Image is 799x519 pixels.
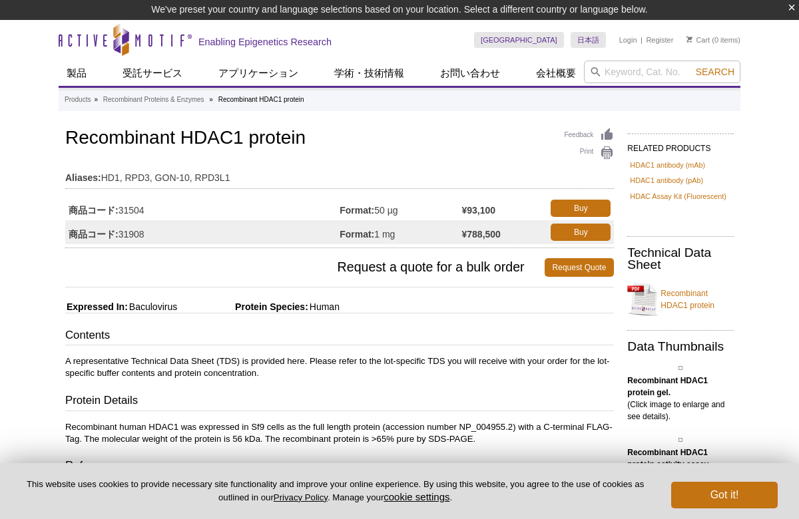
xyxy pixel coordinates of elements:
a: Cart [686,35,710,45]
strong: 商品コード: [69,204,119,216]
span: Search [696,67,734,77]
a: Recombinant Proteins & Enzymes [103,94,204,106]
a: HDAC1 antibody (mAb) [630,159,705,171]
a: Buy [551,200,611,217]
a: 製品 [59,61,95,86]
a: HDAC Assay Kit (Fluorescent) [630,190,726,202]
li: (0 items) [686,32,740,48]
input: Keyword, Cat. No. [584,61,740,83]
h3: References [65,458,614,476]
strong: Aliases: [65,172,101,184]
strong: Format: [340,204,374,216]
td: 1 mg [340,220,461,244]
a: HDAC1 antibody (pAb) [630,174,703,186]
strong: ¥93,100 [462,204,496,216]
a: 受託サービス [115,61,190,86]
td: 31504 [65,196,340,220]
button: Got it! [671,482,778,508]
a: 会社概要 [528,61,584,86]
strong: 商品コード: [69,228,119,240]
a: Privacy Policy [274,492,328,502]
td: HD1, RPD3, GON-10, RPD3L1 [65,164,614,185]
span: Request a quote for a bulk order [65,258,545,277]
a: 学術・技術情報 [326,61,412,86]
a: Buy [551,224,611,241]
li: » [209,96,213,103]
h1: Recombinant HDAC1 protein [65,128,614,150]
a: お問い合わせ [432,61,508,86]
p: (Click image to enlarge and see details). [627,446,734,494]
h2: Technical Data Sheet [627,247,734,271]
td: 50 µg [340,196,461,220]
p: Recombinant human HDAC1 was expressed in Sf9 cells as the full length protein (accession number N... [65,421,614,445]
a: [GEOGRAPHIC_DATA] [474,32,564,48]
a: Print [564,146,614,160]
a: Products [65,94,91,106]
h2: Data Thumbnails [627,341,734,353]
a: Login [619,35,637,45]
b: Recombinant HDAC1 protein gel. [627,376,708,397]
a: アプリケーション [210,61,306,86]
b: Recombinant HDAC1 protein activity assay. [627,448,710,469]
li: | [641,32,643,48]
h2: Enabling Epigenetics Research [198,36,332,48]
li: » [94,96,98,103]
img: Your Cart [686,36,692,43]
h3: Protein Details [65,393,614,411]
p: (Click image to enlarge and see details). [627,375,734,423]
strong: Format: [340,228,374,240]
a: Feedback [564,128,614,142]
button: cookie settings [384,491,449,502]
h2: RELATED PRODUCTS [627,133,734,157]
p: This website uses cookies to provide necessary site functionality and improve your online experie... [21,478,649,504]
img: Recombinant HDAC1 protein gel. [678,366,682,370]
span: Human [308,301,340,312]
span: Expressed In: [65,301,128,312]
li: Recombinant HDAC1 protein [218,96,304,103]
img: Recombinant HDAC1 protein activity assay [678,438,682,442]
a: Request Quote [545,258,615,277]
td: 31908 [65,220,340,244]
a: Recombinant HDAC1 protein [627,279,734,319]
h3: Contents [65,327,614,346]
strong: ¥788,500 [462,228,501,240]
a: 日本語 [571,32,606,48]
button: Search [692,66,738,78]
span: Baculovirus [128,301,177,312]
p: A representative Technical Data Sheet (TDS) is provided here. Please refer to the lot-specific TD... [65,355,614,379]
span: Protein Species: [180,301,308,312]
a: Register [646,35,673,45]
